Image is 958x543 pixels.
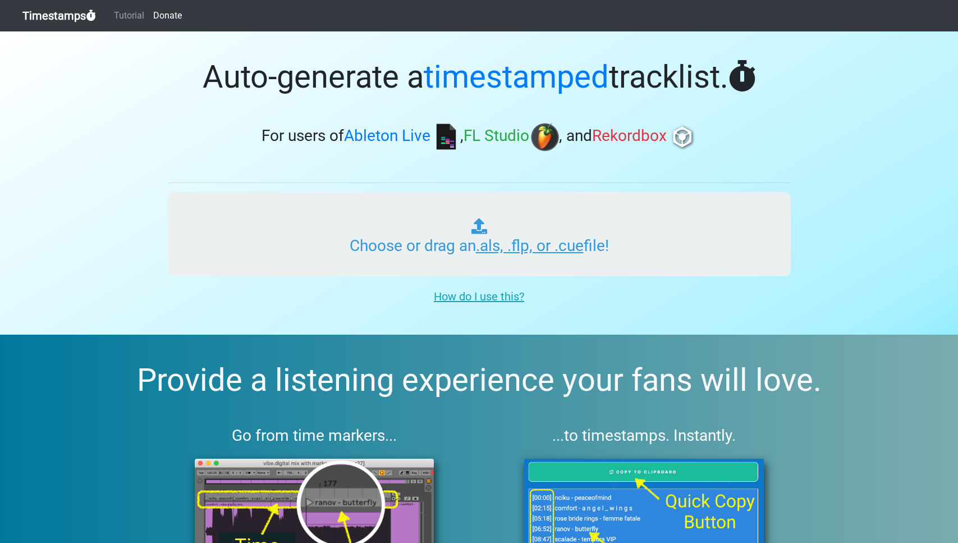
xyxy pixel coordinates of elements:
u: How do I use this? [434,290,524,303]
h3: Go from time markers... [168,426,461,445]
span: timestamped [424,58,609,95]
h3: For users of , , and [168,123,791,151]
a: Timestamps [22,4,96,27]
span: FL Studio [464,127,529,145]
img: fl.png [531,123,559,151]
h3: ...to timestamps. Instantly. [497,426,791,445]
a: Donate [149,4,186,27]
span: Ableton Live [344,127,430,145]
span: Rekordbox [592,127,667,145]
img: rb.png [668,123,696,151]
h1: Auto-generate a tracklist. [168,58,791,96]
img: ableton.png [432,123,460,151]
a: Tutorial [109,4,149,27]
h2: Provide a listening experience your fans will love. [27,362,931,399]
